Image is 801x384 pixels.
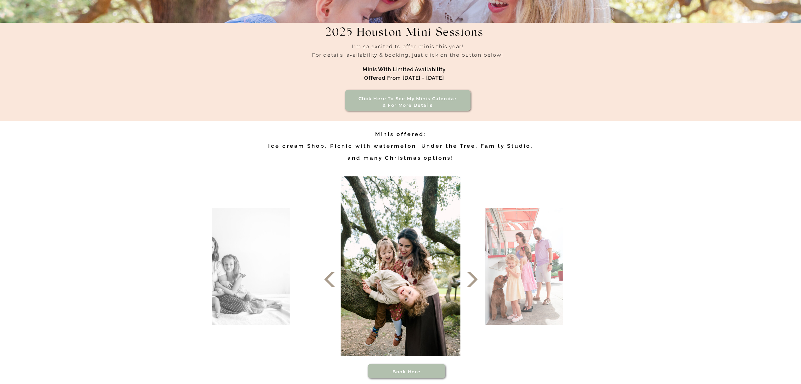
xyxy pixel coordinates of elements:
h3: Click here to see my minis calendar & for more details [354,95,461,109]
h1: Minis with limited availability offered from [DATE] - [DATE] [317,65,492,83]
h2: I'm so excited to offer minis this year! For details, availability & booking, just click on the b... [254,42,561,72]
h1: 2025 Houston Mini Sessions [307,26,501,47]
h2: Minis offered: Ice cream Shop, Picnic with watermelon, Under the Tree, Family Studio, and many Ch... [262,129,540,167]
a: Click here to see my minis calendar& for more details [354,95,461,109]
a: Book Here [376,369,437,374]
